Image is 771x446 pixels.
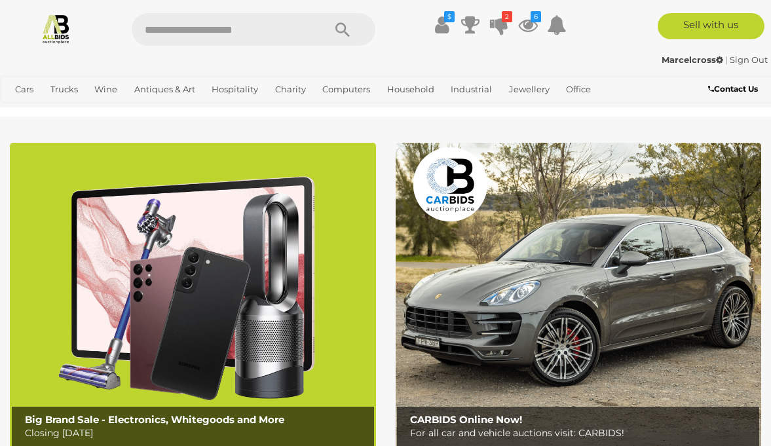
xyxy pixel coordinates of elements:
[270,79,311,100] a: Charity
[45,79,83,100] a: Trucks
[129,79,200,100] a: Antiques & Art
[489,13,509,37] a: 2
[25,413,284,426] b: Big Brand Sale - Electronics, Whitegoods and More
[662,54,725,65] a: Marcelcross
[561,79,596,100] a: Office
[531,11,541,22] i: 6
[25,425,367,441] p: Closing [DATE]
[10,79,39,100] a: Cars
[310,13,375,46] button: Search
[445,79,497,100] a: Industrial
[730,54,768,65] a: Sign Out
[725,54,728,65] span: |
[658,13,764,39] a: Sell with us
[504,79,555,100] a: Jewellery
[206,79,263,100] a: Hospitality
[317,79,375,100] a: Computers
[10,100,47,122] a: Sports
[432,13,451,37] a: $
[708,84,758,94] b: Contact Us
[54,100,157,122] a: [GEOGRAPHIC_DATA]
[444,11,455,22] i: $
[502,11,512,22] i: 2
[41,13,71,44] img: Allbids.com.au
[382,79,440,100] a: Household
[89,79,122,100] a: Wine
[410,413,522,426] b: CARBIDS Online Now!
[410,425,753,441] p: For all car and vehicle auctions visit: CARBIDS!
[518,13,538,37] a: 6
[662,54,723,65] strong: Marcelcross
[708,82,761,96] a: Contact Us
